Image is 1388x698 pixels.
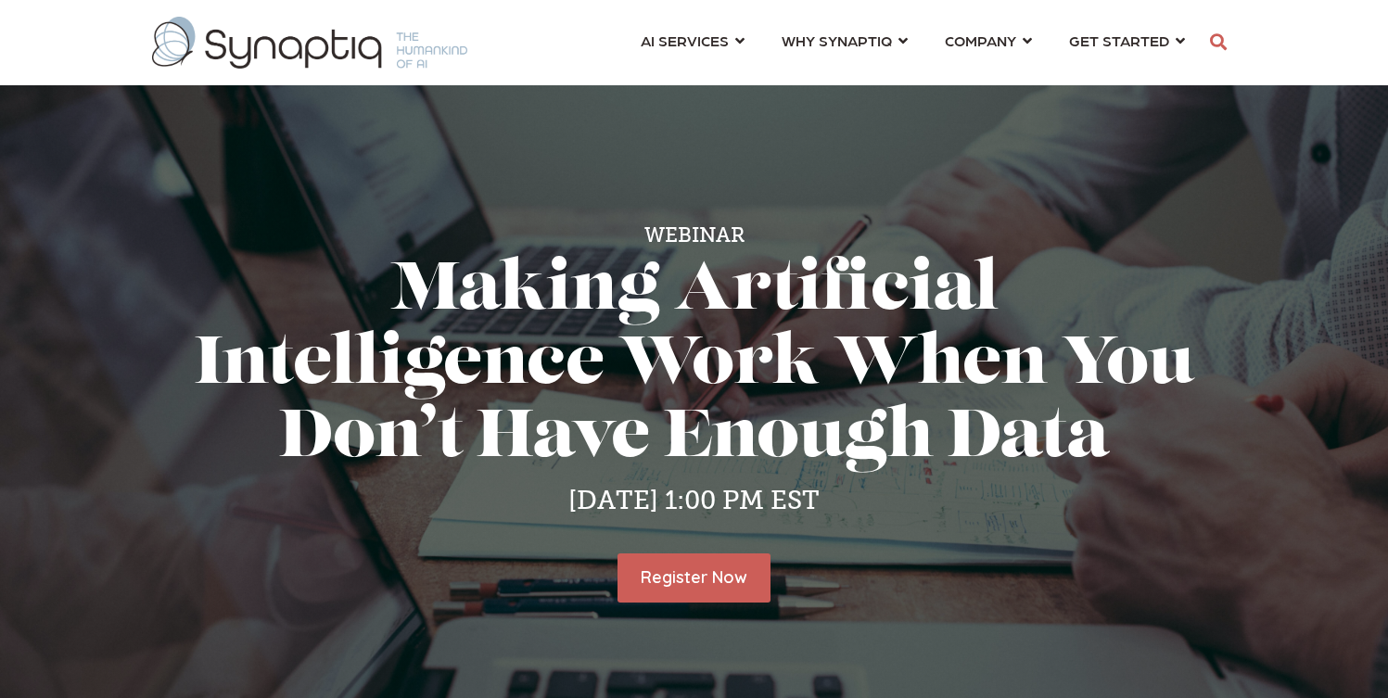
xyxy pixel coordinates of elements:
[945,23,1032,57] a: COMPANY
[622,9,1203,76] nav: menu
[1069,23,1185,57] a: GET STARTED
[641,23,745,57] a: AI SERVICES
[180,256,1209,476] h1: Making Artificial Intelligence Work When You Don’t Have Enough Data
[152,17,467,69] img: synaptiq logo-1
[1069,28,1169,53] span: GET STARTED
[782,28,892,53] span: WHY SYNAPTIQ
[618,553,770,603] a: Register Now
[641,28,729,53] span: AI SERVICES
[180,223,1209,247] h5: Webinar
[180,485,1209,516] h4: [DATE] 1:00 PM EST
[782,23,908,57] a: WHY SYNAPTIQ
[945,28,1016,53] span: COMPANY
